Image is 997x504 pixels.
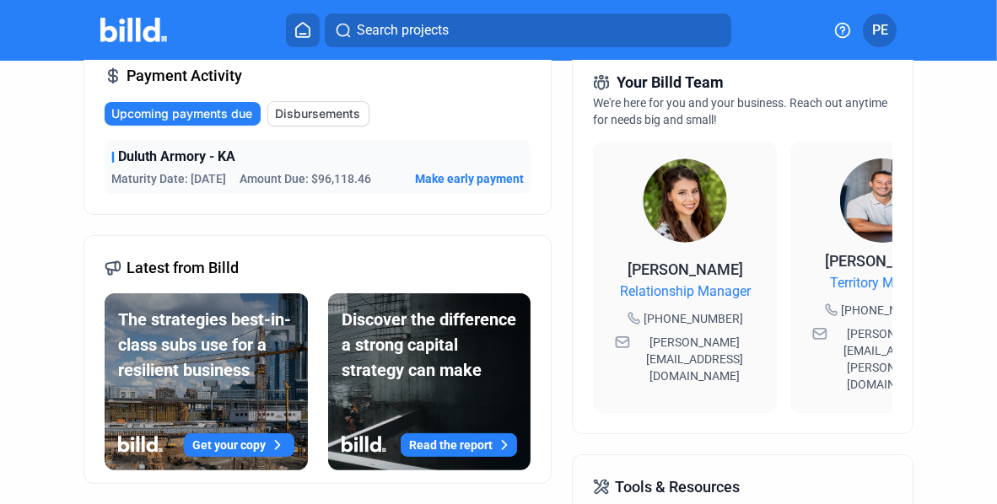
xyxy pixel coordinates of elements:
[118,147,235,167] span: Duluth Armory - KA
[831,325,952,393] span: [PERSON_NAME][EMAIL_ADDRESS][PERSON_NAME][DOMAIN_NAME]
[100,18,167,42] img: Billd Company Logo
[615,475,740,499] span: Tools & Resources
[111,170,226,187] span: Maturity Date: [DATE]
[628,260,743,278] span: [PERSON_NAME]
[617,71,724,94] span: Your Billd Team
[267,101,369,126] button: Disbursements
[275,105,360,122] span: Disbursements
[127,64,242,88] span: Payment Activity
[415,170,524,187] button: Make early payment
[830,273,935,293] span: Territory Manager
[240,170,371,187] span: Amount Due: $96,118.46
[643,158,727,243] img: Relationship Manager
[593,96,887,126] span: We're here for you and your business. Reach out anytime for needs big and small!
[825,252,940,270] span: [PERSON_NAME]
[840,158,924,243] img: Territory Manager
[184,433,294,457] button: Get your copy
[118,307,294,383] div: The strategies best-in-class subs use for a resilient business
[127,256,239,280] span: Latest from Billd
[863,13,897,47] button: PE
[325,13,731,47] button: Search projects
[401,433,517,457] button: Read the report
[841,302,940,319] span: [PHONE_NUMBER]
[872,20,888,40] span: PE
[111,105,252,122] span: Upcoming payments due
[633,334,755,384] span: [PERSON_NAME][EMAIL_ADDRESS][DOMAIN_NAME]
[644,310,743,327] span: [PHONE_NUMBER]
[105,102,261,126] button: Upcoming payments due
[357,20,449,40] span: Search projects
[620,281,751,302] span: Relationship Manager
[342,307,518,383] div: Discover the difference a strong capital strategy can make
